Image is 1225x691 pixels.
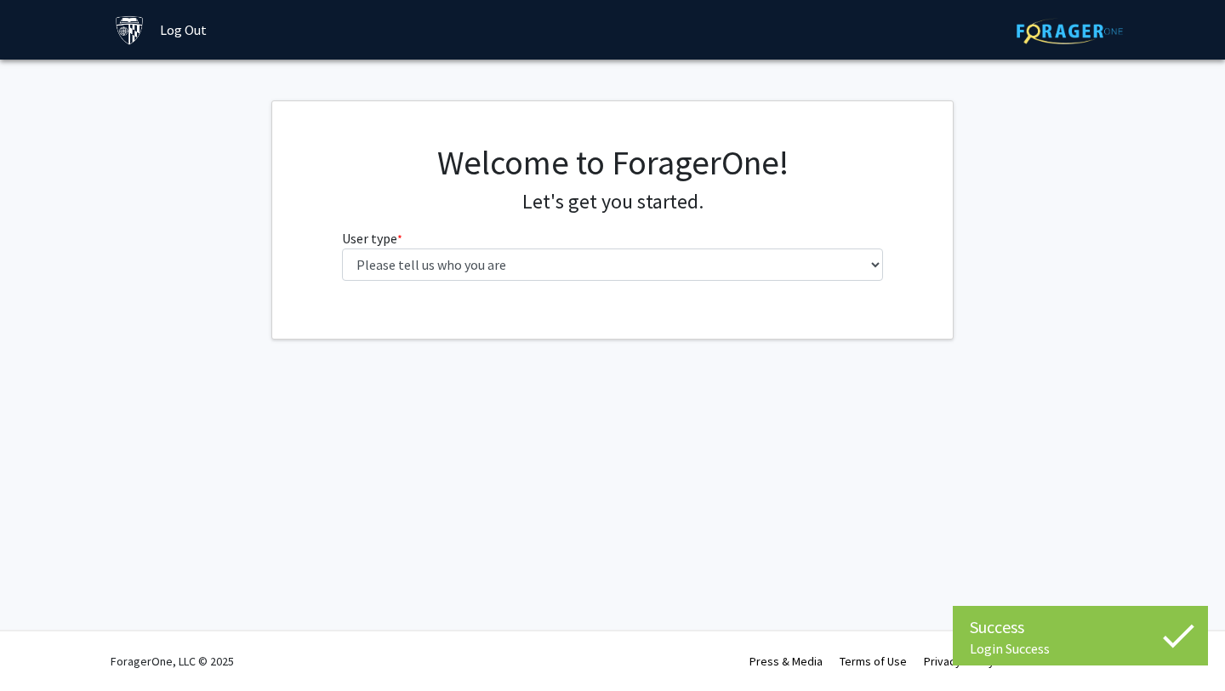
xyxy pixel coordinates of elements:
a: Privacy Policy [924,654,994,669]
div: Success [970,614,1191,640]
a: Terms of Use [840,654,907,669]
label: User type [342,228,402,248]
img: Johns Hopkins University Logo [115,15,145,45]
iframe: Chat [13,614,72,678]
div: Login Success [970,640,1191,657]
div: ForagerOne, LLC © 2025 [111,631,234,691]
a: Press & Media [749,654,823,669]
img: ForagerOne Logo [1017,18,1123,44]
h1: Welcome to ForagerOne! [342,142,884,183]
h4: Let's get you started. [342,190,884,214]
